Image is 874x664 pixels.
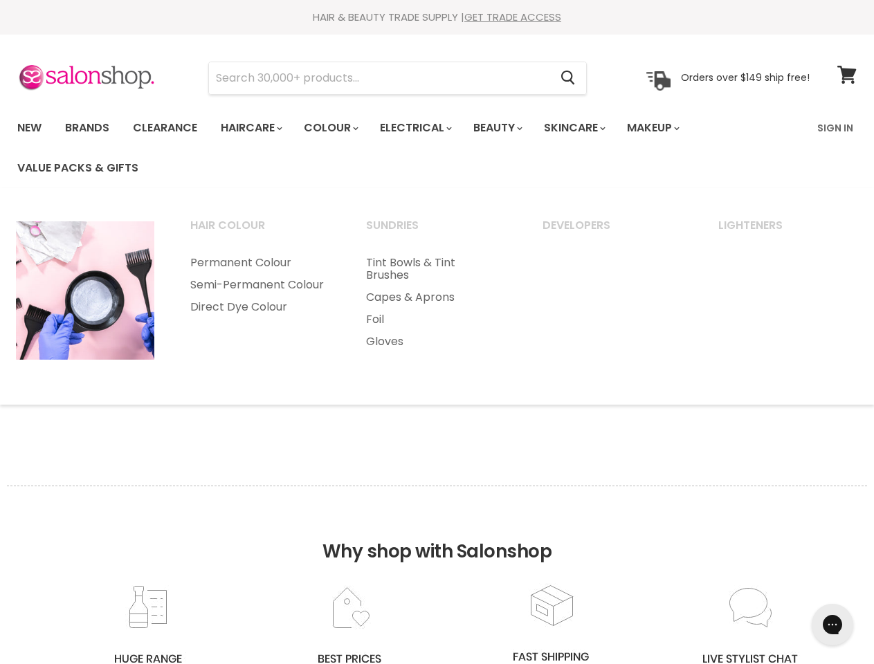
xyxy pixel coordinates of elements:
[349,308,522,331] a: Foil
[349,252,522,353] ul: Main menu
[7,113,52,142] a: New
[464,10,561,24] a: GET TRADE ACCESS
[173,296,346,318] a: Direct Dye Colour
[208,62,587,95] form: Product
[805,599,860,650] iframe: Gorgias live chat messenger
[701,214,874,249] a: Lighteners
[210,113,291,142] a: Haircare
[549,62,586,94] button: Search
[122,113,208,142] a: Clearance
[55,113,120,142] a: Brands
[173,252,346,318] ul: Main menu
[209,62,549,94] input: Search
[349,214,522,249] a: Sundries
[617,113,688,142] a: Makeup
[349,331,522,353] a: Gloves
[525,214,698,249] a: Developers
[173,274,346,296] a: Semi-Permanent Colour
[681,71,810,84] p: Orders over $149 ship free!
[463,113,531,142] a: Beauty
[349,252,522,286] a: Tint Bowls & Tint Brushes
[349,286,522,308] a: Capes & Aprons
[370,113,460,142] a: Electrical
[173,252,346,274] a: Permanent Colour
[809,113,862,142] a: Sign In
[7,154,149,183] a: Value Packs & Gifts
[293,113,367,142] a: Colour
[7,108,809,188] ul: Main menu
[534,113,614,142] a: Skincare
[7,486,867,583] h2: Why shop with Salonshop
[173,214,346,249] a: Hair Colour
